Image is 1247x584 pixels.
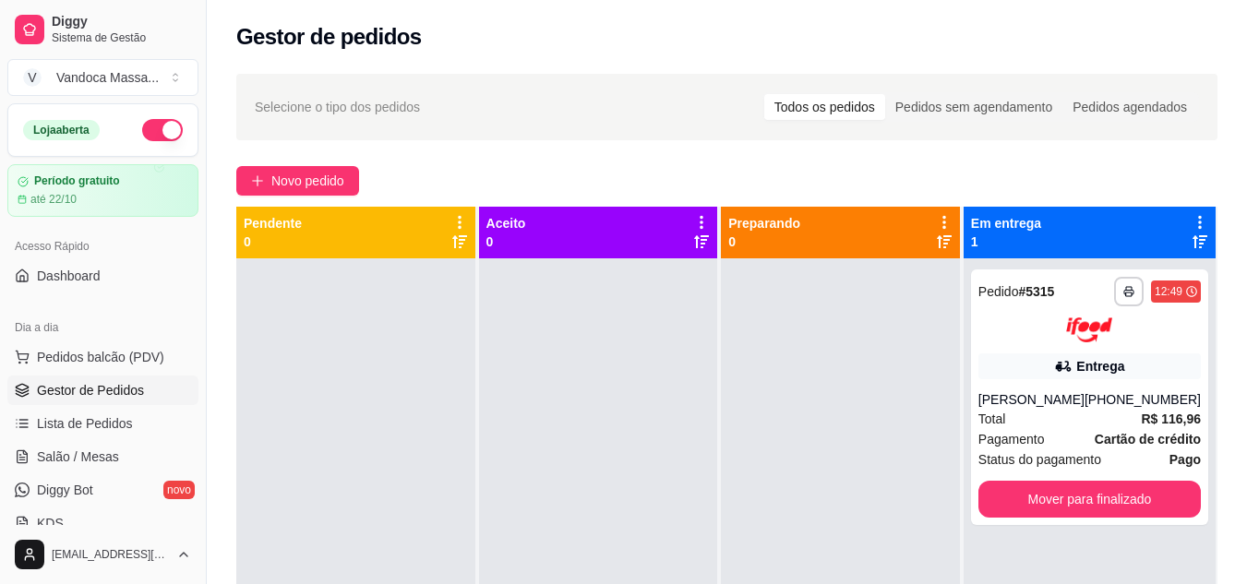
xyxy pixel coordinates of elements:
[37,514,64,532] span: KDS
[52,30,191,45] span: Sistema de Gestão
[7,261,198,291] a: Dashboard
[34,174,120,188] article: Período gratuito
[255,97,420,117] span: Selecione o tipo dos pedidos
[971,214,1041,232] p: Em entrega
[1095,432,1201,447] strong: Cartão de crédito
[236,22,422,52] h2: Gestor de pedidos
[1169,452,1201,467] strong: Pago
[728,232,800,251] p: 0
[7,442,198,471] a: Salão / Mesas
[37,381,144,399] span: Gestor de Pedidos
[7,164,198,217] a: Período gratuitoaté 22/10
[971,232,1041,251] p: 1
[7,409,198,438] a: Lista de Pedidos
[1141,411,1201,426] strong: R$ 116,96
[1066,317,1112,342] img: ifood
[978,390,1085,409] div: [PERSON_NAME]
[1155,284,1182,299] div: 12:49
[486,214,526,232] p: Aceito
[271,171,344,191] span: Novo pedido
[142,119,183,141] button: Alterar Status
[37,267,101,285] span: Dashboard
[1076,357,1124,375] div: Entrega
[37,481,93,499] span: Diggy Bot
[978,284,1019,299] span: Pedido
[56,68,159,87] div: Vandoca Massa ...
[23,120,100,140] div: Loja aberta
[37,348,164,366] span: Pedidos balcão (PDV)
[30,192,77,207] article: até 22/10
[978,449,1101,470] span: Status do pagamento
[978,409,1006,429] span: Total
[236,166,359,196] button: Novo pedido
[7,232,198,261] div: Acesso Rápido
[52,14,191,30] span: Diggy
[244,232,302,251] p: 0
[978,429,1045,449] span: Pagamento
[251,174,264,187] span: plus
[978,481,1201,518] button: Mover para finalizado
[7,7,198,52] a: DiggySistema de Gestão
[7,59,198,96] button: Select a team
[1062,94,1197,120] div: Pedidos agendados
[7,342,198,372] button: Pedidos balcão (PDV)
[7,508,198,538] a: KDS
[885,94,1062,120] div: Pedidos sem agendamento
[764,94,885,120] div: Todos os pedidos
[244,214,302,232] p: Pendente
[23,68,42,87] span: V
[37,447,119,466] span: Salão / Mesas
[486,232,526,251] p: 0
[728,214,800,232] p: Preparando
[52,547,169,562] span: [EMAIL_ADDRESS][DOMAIN_NAME]
[7,375,198,405] a: Gestor de Pedidos
[37,414,133,433] span: Lista de Pedidos
[7,475,198,505] a: Diggy Botnovo
[1018,284,1054,299] strong: # 5315
[1085,390,1201,409] div: [PHONE_NUMBER]
[7,532,198,577] button: [EMAIL_ADDRESS][DOMAIN_NAME]
[7,313,198,342] div: Dia a dia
